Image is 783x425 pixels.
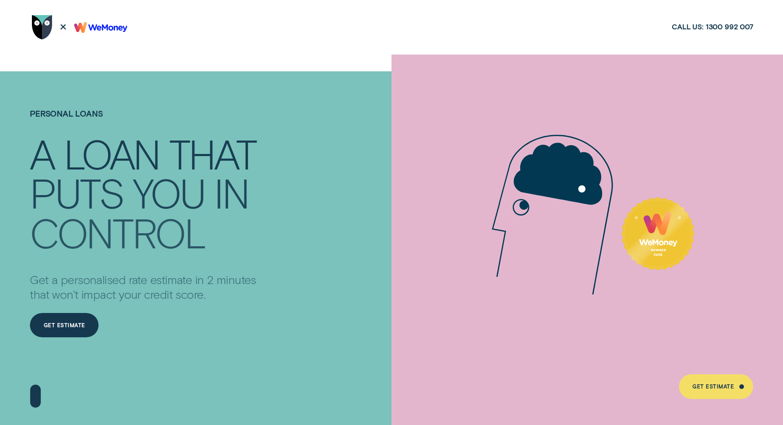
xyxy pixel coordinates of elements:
img: Wisr [32,15,52,39]
h4: A LOAN THAT PUTS YOU IN CONTROL [30,134,265,248]
div: LOAN [64,134,160,172]
span: Call us: [672,22,704,32]
div: THAT [169,134,256,172]
div: CONTROL [30,214,205,251]
h1: Personal Loans [30,109,265,134]
a: Call us:1300 992 007 [672,22,753,32]
div: IN [214,174,248,211]
div: A [30,134,54,172]
div: YOU [133,174,204,211]
a: Get Estimate [679,374,753,399]
a: Get Estimate [30,313,99,337]
span: 1300 992 007 [706,22,753,32]
div: PUTS [30,174,123,211]
p: Get a personalised rate estimate in 2 minutes that won't impact your credit score. [30,272,265,301]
